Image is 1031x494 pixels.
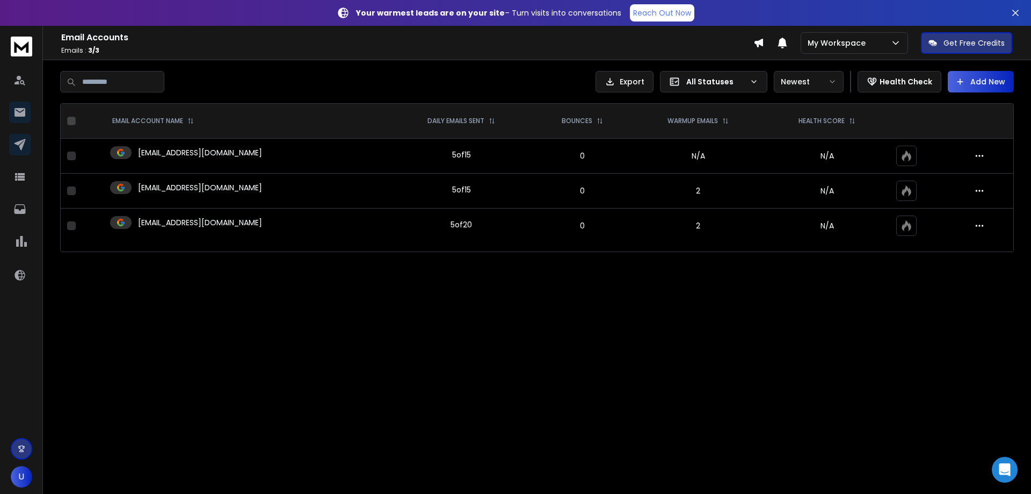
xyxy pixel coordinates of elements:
button: U [11,466,32,488]
p: Reach Out Now [633,8,691,18]
p: BOUNCES [562,117,592,125]
p: 0 [540,220,626,231]
button: Get Free Credits [921,32,1012,54]
p: N/A [771,151,883,161]
p: 0 [540,185,626,196]
p: My Workspace [808,38,870,48]
p: N/A [771,220,883,231]
div: Open Intercom Messenger [992,457,1018,483]
p: 0 [540,151,626,161]
p: Health Check [880,76,932,87]
td: 2 [632,174,765,209]
button: Add New [948,71,1014,92]
td: 2 [632,209,765,244]
p: [EMAIL_ADDRESS][DOMAIN_NAME] [138,217,262,228]
div: 5 of 20 [451,219,472,230]
p: WARMUP EMAILS [667,117,718,125]
td: N/A [632,139,765,174]
p: – Turn visits into conversations [356,8,621,18]
div: EMAIL ACCOUNT NAME [112,117,194,125]
p: N/A [771,185,883,196]
button: Export [596,71,654,92]
p: All Statuses [686,76,745,87]
p: [EMAIL_ADDRESS][DOMAIN_NAME] [138,182,262,193]
strong: Your warmest leads are on your site [356,8,505,18]
p: [EMAIL_ADDRESS][DOMAIN_NAME] [138,147,262,158]
img: logo [11,37,32,56]
p: HEALTH SCORE [798,117,845,125]
h1: Email Accounts [61,31,753,44]
button: Newest [774,71,844,92]
span: 3 / 3 [88,46,99,55]
div: 5 of 15 [452,149,471,160]
p: DAILY EMAILS SENT [427,117,484,125]
a: Reach Out Now [630,4,694,22]
p: Emails : [61,46,753,55]
div: 5 of 15 [452,184,471,195]
button: Health Check [858,71,941,92]
p: Get Free Credits [943,38,1005,48]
